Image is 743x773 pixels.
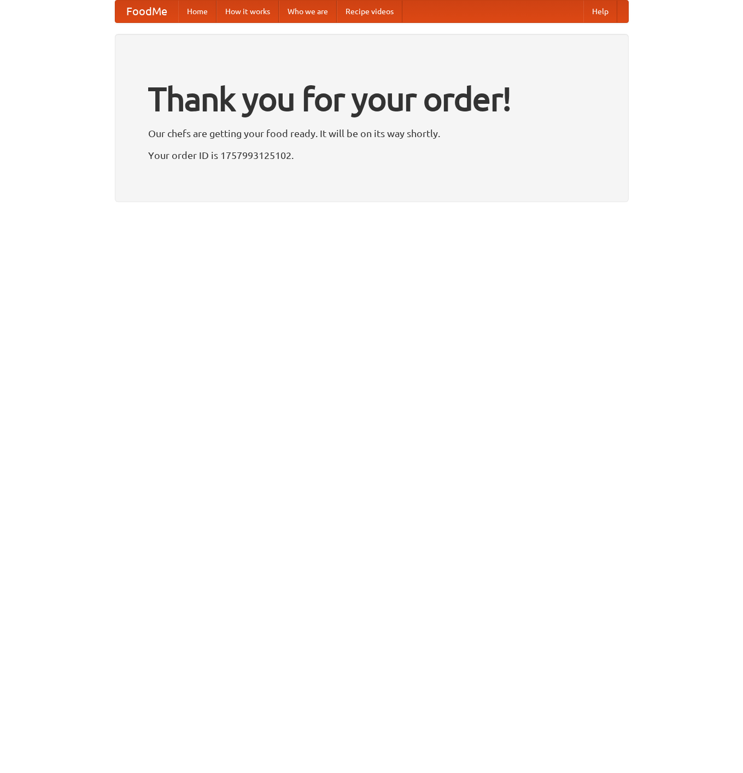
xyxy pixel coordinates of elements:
a: Home [178,1,217,22]
a: Recipe videos [337,1,402,22]
a: Help [583,1,617,22]
a: Who we are [279,1,337,22]
a: FoodMe [115,1,178,22]
p: Your order ID is 1757993125102. [148,147,595,163]
p: Our chefs are getting your food ready. It will be on its way shortly. [148,125,595,141]
a: How it works [217,1,279,22]
h1: Thank you for your order! [148,73,595,125]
